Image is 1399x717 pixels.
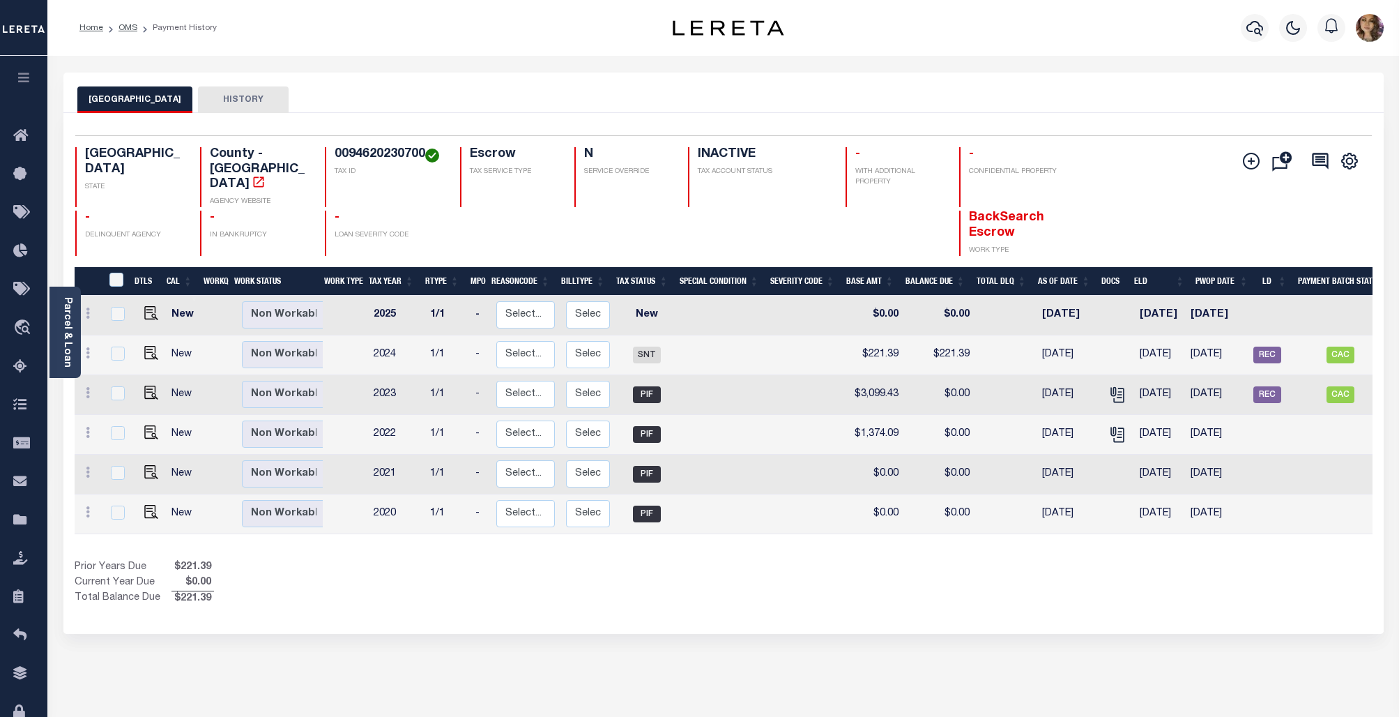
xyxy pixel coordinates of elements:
th: PWOP Date: activate to sort column ascending [1190,267,1254,296]
th: Severity Code: activate to sort column ascending [765,267,841,296]
p: AGENCY WEBSITE [210,197,308,207]
td: 1/1 [425,375,470,415]
span: - [85,211,90,224]
th: LD: activate to sort column ascending [1254,267,1292,296]
th: Balance Due: activate to sort column ascending [900,267,971,296]
td: [DATE] [1037,455,1100,495]
td: [DATE] [1185,455,1248,495]
a: Parcel & Loan [62,297,72,368]
h4: Escrow [470,147,558,163]
th: Total DLQ: activate to sort column ascending [971,267,1032,296]
p: IN BANKRUPTCY [210,230,308,241]
td: 1/1 [425,455,470,495]
h4: N [584,147,672,163]
span: CAC [1327,347,1354,363]
p: DELINQUENT AGENCY [85,230,183,241]
p: WITH ADDITIONAL PROPERTY [855,167,943,188]
th: Tax Status: activate to sort column ascending [611,267,674,296]
th: Base Amt: activate to sort column ascending [841,267,900,296]
td: - [470,415,491,455]
span: REC [1253,347,1281,363]
td: $0.00 [904,455,975,495]
th: DTLS [129,267,161,296]
span: $221.39 [171,560,214,575]
td: - [470,495,491,534]
th: Work Type [319,267,363,296]
td: - [470,375,491,415]
td: $221.39 [845,335,904,375]
td: New [166,495,204,534]
button: HISTORY [198,86,289,113]
h4: 0094620230700 [335,147,444,163]
span: $0.00 [171,575,214,591]
td: $0.00 [845,455,904,495]
i: travel_explore [13,319,36,338]
td: New [166,335,204,375]
td: [DATE] [1037,335,1100,375]
td: [DATE] [1185,415,1248,455]
li: Payment History [137,22,217,34]
span: REC [1253,386,1281,403]
th: BillType: activate to sort column ascending [556,267,611,296]
img: logo-dark.svg [673,20,784,36]
th: CAL: activate to sort column ascending [161,267,198,296]
td: [DATE] [1037,415,1100,455]
span: - [969,148,974,160]
span: - [855,148,860,160]
td: $0.00 [845,495,904,534]
td: [DATE] [1134,296,1186,335]
td: $1,374.09 [845,415,904,455]
td: - [470,455,491,495]
td: 2020 [368,495,425,534]
span: - [335,211,339,224]
td: New [166,455,204,495]
th: ELD: activate to sort column ascending [1129,267,1190,296]
h4: County - [GEOGRAPHIC_DATA] [210,147,308,193]
td: - [470,335,491,375]
td: [DATE] [1134,495,1186,534]
a: REC [1253,390,1281,400]
p: SERVICE OVERRIDE [584,167,672,177]
th: Special Condition: activate to sort column ascending [674,267,765,296]
span: SNT [633,347,661,363]
span: PIF [633,466,661,483]
td: [DATE] [1185,296,1248,335]
span: PIF [633,426,661,443]
td: 2024 [368,335,425,375]
td: New [166,375,204,415]
td: $0.00 [904,495,975,534]
p: STATE [85,182,183,193]
h4: [GEOGRAPHIC_DATA] [85,147,183,177]
p: CONFIDENTIAL PROPERTY [969,167,1067,177]
td: New [616,296,678,335]
td: [DATE] [1185,375,1248,415]
span: PIF [633,506,661,522]
th: WorkQ [198,267,229,296]
h4: INACTIVE [698,147,829,163]
span: PIF [633,386,661,403]
td: New [166,296,204,335]
td: [DATE] [1185,335,1248,375]
td: [DATE] [1037,296,1100,335]
td: $0.00 [904,375,975,415]
a: CAC [1327,350,1354,360]
td: 2021 [368,455,425,495]
th: &nbsp;&nbsp;&nbsp;&nbsp;&nbsp;&nbsp;&nbsp;&nbsp;&nbsp;&nbsp; [75,267,101,296]
td: 2023 [368,375,425,415]
td: 1/1 [425,495,470,534]
td: [DATE] [1037,375,1100,415]
td: 1/1 [425,415,470,455]
td: New [166,415,204,455]
td: [DATE] [1037,495,1100,534]
td: [DATE] [1134,335,1186,375]
th: &nbsp; [101,267,130,296]
span: $221.39 [171,591,214,607]
td: - [470,296,491,335]
p: TAX ID [335,167,444,177]
th: Work Status [229,267,323,296]
p: WORK TYPE [969,246,1067,256]
td: 1/1 [425,296,470,335]
td: $0.00 [904,296,975,335]
p: LOAN SEVERITY CODE [335,230,444,241]
td: [DATE] [1134,375,1186,415]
